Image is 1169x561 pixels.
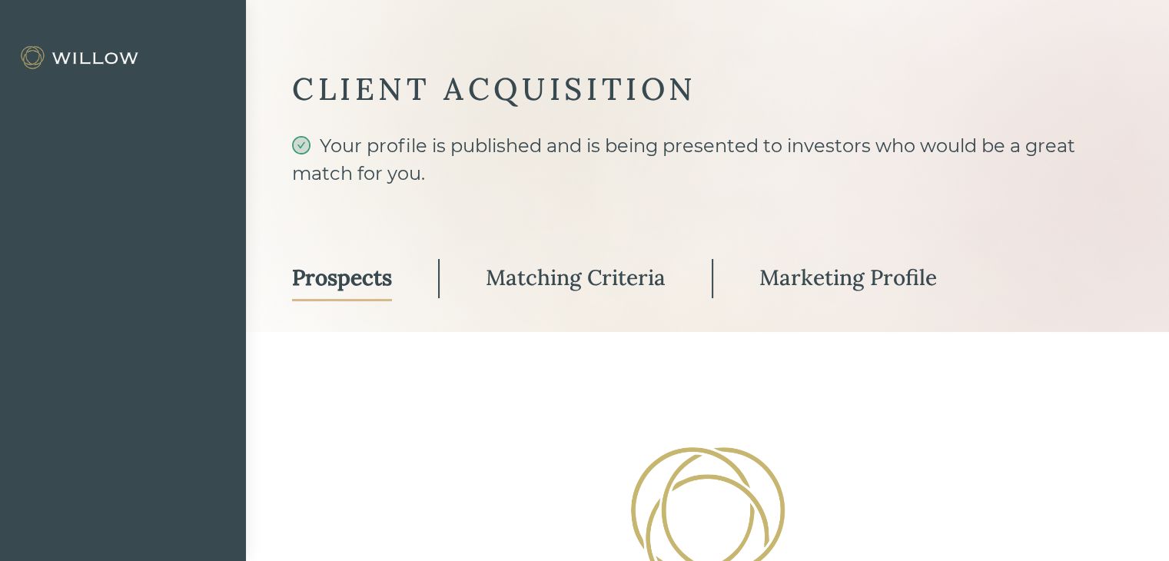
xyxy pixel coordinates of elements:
div: CLIENT ACQUISITION [292,69,1123,109]
div: Matching Criteria [486,264,666,291]
div: Your profile is published and is being presented to investors who would be a great match for you. [292,132,1123,215]
a: Marketing Profile [759,256,937,301]
a: Prospects [292,256,392,301]
span: check-circle [292,136,311,154]
div: Marketing Profile [759,264,937,291]
a: Matching Criteria [486,256,666,301]
img: Willow [19,45,142,70]
div: Prospects [292,264,392,291]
